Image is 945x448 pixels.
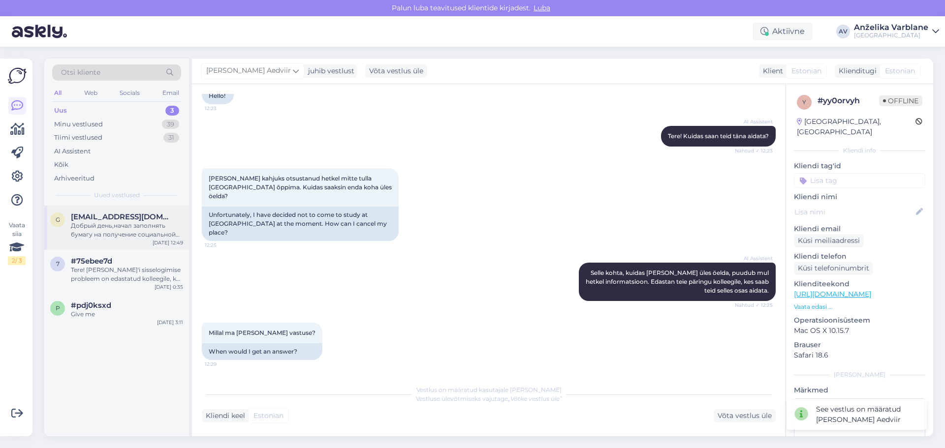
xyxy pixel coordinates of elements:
[794,302,925,311] p: Vaata edasi ...
[818,95,879,107] div: # yy0orvyh
[8,256,26,265] div: 2 / 3
[8,66,27,85] img: Askly Logo
[71,257,112,266] span: #75ebee7d
[155,283,183,291] div: [DATE] 0:35
[71,221,183,239] div: Добрый день,начал заполнять бумагу на получение социальной стипендии. При заполнении написало что...
[794,251,925,262] p: Kliendi telefon
[206,65,291,76] span: [PERSON_NAME] Aedviir
[54,106,67,116] div: Uus
[736,118,773,125] span: AI Assistent
[794,146,925,155] div: Kliendi info
[153,239,183,246] div: [DATE] 12:49
[794,340,925,350] p: Brauser
[52,87,63,99] div: All
[56,304,60,312] span: p
[416,386,562,393] span: Vestlus on määratud kasutajale [PERSON_NAME]
[885,66,915,76] span: Estonian
[736,255,773,262] span: AI Assistent
[416,395,562,402] span: Vestluse ülevõtmiseks vajutage
[54,147,91,156] div: AI Assistent
[794,207,914,217] input: Lisa nimi
[759,66,783,76] div: Klient
[508,395,562,402] i: „Võtke vestlus üle”
[56,216,60,223] span: g
[791,66,821,76] span: Estonian
[794,315,925,326] p: Operatsioonisüsteem
[735,147,773,154] span: Nähtud ✓ 12:23
[202,207,399,241] div: Unfortunately, I have decided not to come to study at [GEOGRAPHIC_DATA] at the moment. How can I ...
[802,98,806,106] span: y
[854,24,939,39] a: Anželika Varblane[GEOGRAPHIC_DATA]
[94,191,140,200] span: Uued vestlused
[794,173,925,188] input: Lisa tag
[797,117,915,137] div: [GEOGRAPHIC_DATA], [GEOGRAPHIC_DATA]
[8,221,26,265] div: Vaata siia
[854,24,928,31] div: Anželika Varblane
[794,234,864,247] div: Küsi meiliaadressi
[586,269,770,294] span: Selle kohta, kuidas [PERSON_NAME] üles öelda, puudub mul hetkel informatsioon. Edastan teie pärin...
[531,3,553,12] span: Luba
[794,161,925,171] p: Kliendi tag'id
[71,310,183,319] div: Give me
[794,262,873,275] div: Küsi telefoninumbrit
[854,31,928,39] div: [GEOGRAPHIC_DATA]
[202,343,322,360] div: When would I get an answer?
[165,106,179,116] div: 3
[209,329,315,336] span: Millal ma [PERSON_NAME] vastuse?
[794,192,925,202] p: Kliendi nimi
[205,360,242,368] span: 12:29
[71,301,111,310] span: #pdj0ksxd
[54,174,94,183] div: Arhiveeritud
[304,66,354,76] div: juhib vestlust
[71,212,173,221] span: glebkolesnik27@gmail.com
[794,326,925,336] p: Mac OS X 10.15.7
[816,404,919,425] div: See vestlus on määratud [PERSON_NAME] Aedviir
[56,260,60,268] span: 7
[668,132,769,140] span: Tere! Kuidas saan teid täna aidata?
[157,319,183,326] div: [DATE] 3:11
[714,409,776,422] div: Võta vestlus üle
[794,279,925,289] p: Klienditeekond
[160,87,181,99] div: Email
[794,385,925,395] p: Märkmed
[82,87,99,99] div: Web
[202,411,245,421] div: Kliendi keel
[835,66,877,76] div: Klienditugi
[163,133,179,143] div: 31
[118,87,142,99] div: Socials
[794,224,925,234] p: Kliendi email
[365,64,427,78] div: Võta vestlus üle
[54,160,68,170] div: Kõik
[209,175,393,200] span: [PERSON_NAME] kahjuks otsustanud hetkel mitte tulla [GEOGRAPHIC_DATA] õppima. Kuidas saaksin enda...
[205,241,242,249] span: 12:25
[54,119,103,129] div: Minu vestlused
[61,67,100,78] span: Otsi kliente
[794,350,925,360] p: Safari 18.6
[794,370,925,379] div: [PERSON_NAME]
[836,25,850,38] div: AV
[71,266,183,283] div: Tere! [PERSON_NAME]'i sisselogimise probleem on edastatud kolleegile, kes saab teid selles osas a...
[735,301,773,309] span: Nähtud ✓ 12:25
[879,95,922,106] span: Offline
[202,88,234,104] div: Hello!
[54,133,102,143] div: Tiimi vestlused
[253,411,283,421] span: Estonian
[794,290,871,299] a: [URL][DOMAIN_NAME]
[162,119,179,129] div: 39
[753,23,813,40] div: Aktiivne
[205,105,242,112] span: 12:23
